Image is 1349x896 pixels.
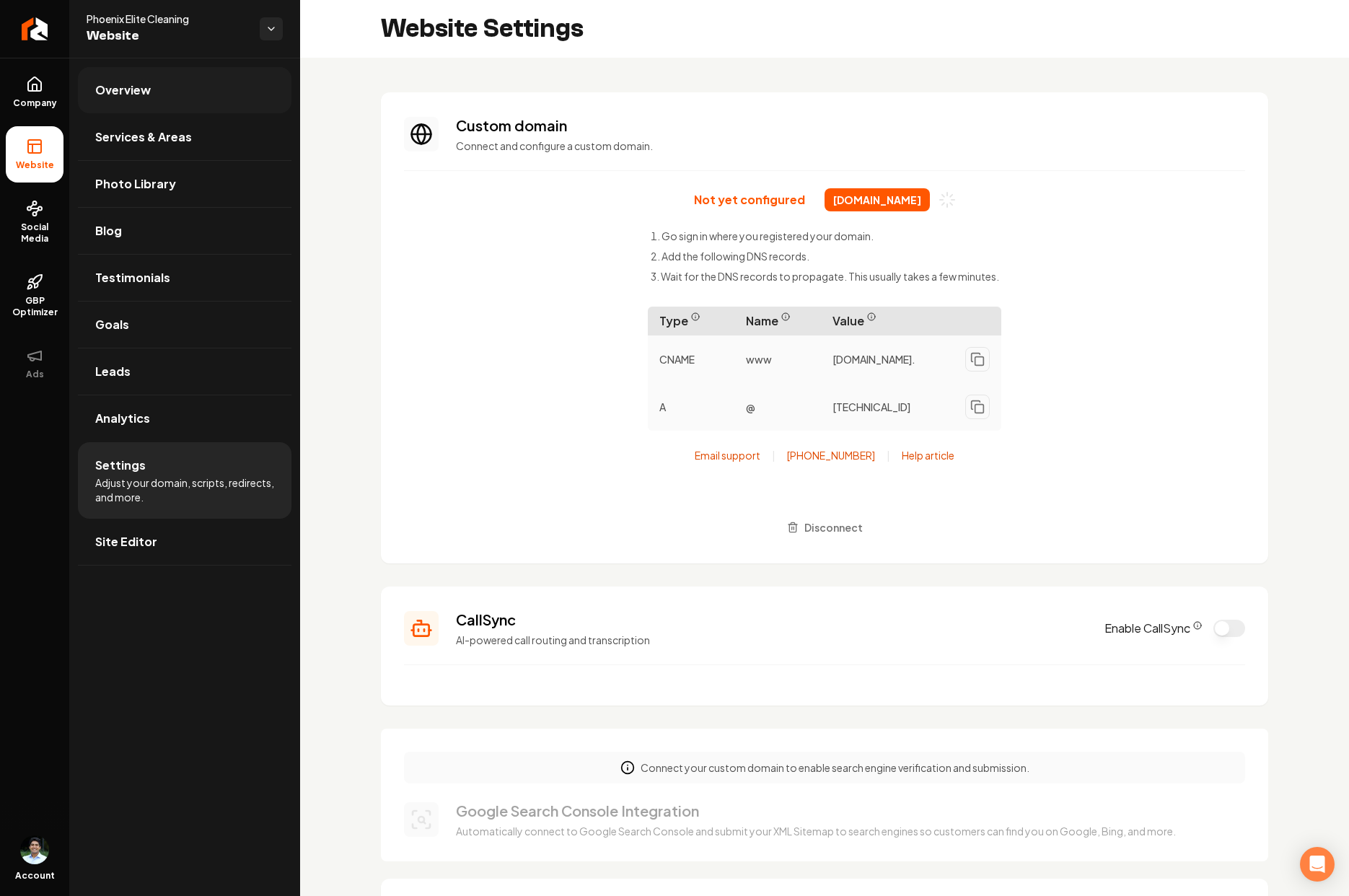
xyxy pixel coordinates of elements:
[1104,620,1202,637] label: Enable CallSync
[6,188,63,256] a: Social Media
[78,161,291,207] a: Photo Library
[78,255,291,301] a: Testimonials
[78,67,291,113] a: Overview
[651,229,999,243] li: Go sign in where you registered your domain.
[7,97,63,109] span: Company
[456,139,1245,153] p: Connect and configure a custom domain.
[6,262,63,330] a: GBP Optimizer
[641,760,1029,775] p: Connect your custom domain to enable search engine verification and submission.
[87,26,248,46] span: Website
[87,12,248,26] span: Phoenix Elite Cleaning
[22,17,48,40] img: Rebolt Logo
[78,348,291,395] a: Leads
[456,633,1087,647] p: AI-powered call routing and transcription
[381,14,584,43] h2: Website Settings
[778,514,871,540] button: Disconnect
[902,448,954,462] a: Help article
[456,610,1087,630] h3: CallSync
[95,269,170,286] span: Testimonials
[95,222,122,240] span: Blog
[20,369,50,380] span: Ads
[20,835,49,864] img: Arwin Rahmatpanah
[787,448,875,462] a: [PHONE_NUMBER]
[832,400,910,414] span: [TECHNICAL_ID]
[10,159,60,171] span: Website
[651,269,999,284] li: Wait for the DNS records to propagate. This usually takes a few minutes.
[648,307,734,335] span: Type
[95,363,131,380] span: Leads
[95,128,192,146] span: Services & Areas
[95,82,151,99] span: Overview
[95,533,157,550] span: Site Editor
[95,175,176,193] span: Photo Library
[832,352,915,366] span: [DOMAIN_NAME].
[95,410,150,427] span: Analytics
[78,114,291,160] a: Services & Areas
[6,221,63,245] span: Social Media
[95,475,274,504] span: Adjust your domain, scripts, redirects, and more.
[78,395,291,442] a: Analytics
[804,520,863,535] span: Disconnect
[651,249,999,263] li: Add the following DNS records.
[95,316,129,333] span: Goals
[78,208,291,254] a: Blog
[15,870,55,882] span: Account
[695,448,760,462] a: Email support
[6,295,63,318] span: GBP Optimizer
[648,346,734,372] p: CNAME
[734,394,821,420] p: @
[1193,621,1202,630] button: CallSync Info
[821,307,1001,335] span: Value
[648,394,734,420] p: A
[825,188,930,211] span: [DOMAIN_NAME]
[6,64,63,120] a: Company
[695,448,954,462] div: | |
[456,801,1176,821] h3: Google Search Console Integration
[20,835,49,864] button: Open user button
[1300,847,1335,882] div: Open Intercom Messenger
[734,346,821,372] p: www
[6,335,63,392] button: Ads
[456,824,1176,838] p: Automatically connect to Google Search Console and submit your XML Sitemap to search engines so c...
[734,307,821,335] span: Name
[95,457,146,474] span: Settings
[456,115,1245,136] h3: Custom domain
[694,193,805,207] p: Not yet configured
[78,302,291,348] a: Goals
[78,519,291,565] a: Site Editor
